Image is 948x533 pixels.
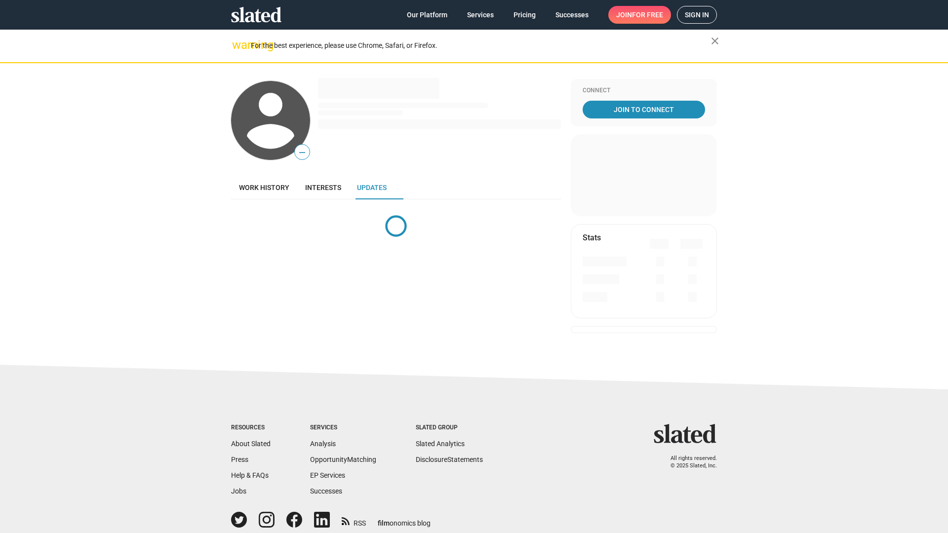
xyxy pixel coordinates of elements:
div: Resources [231,424,271,432]
a: Joinfor free [608,6,671,24]
span: Our Platform [407,6,447,24]
a: Slated Analytics [416,440,465,448]
span: for free [632,6,663,24]
a: Pricing [506,6,544,24]
p: All rights reserved. © 2025 Slated, Inc. [660,455,717,469]
a: OpportunityMatching [310,456,376,463]
a: Our Platform [399,6,455,24]
a: DisclosureStatements [416,456,483,463]
span: — [295,146,310,159]
div: Services [310,424,376,432]
div: Slated Group [416,424,483,432]
a: About Slated [231,440,271,448]
a: Analysis [310,440,336,448]
span: Successes [555,6,589,24]
a: EP Services [310,471,345,479]
span: Updates [357,184,387,191]
span: Join [616,6,663,24]
a: Jobs [231,487,246,495]
a: Successes [310,487,342,495]
span: Pricing [513,6,536,24]
span: Services [467,6,494,24]
a: Interests [297,176,349,199]
a: Press [231,456,248,463]
div: For the best experience, please use Chrome, Safari, or Firefox. [251,39,711,52]
span: Join To Connect [585,101,703,118]
div: Connect [583,87,705,95]
a: Successes [548,6,596,24]
a: Services [459,6,502,24]
a: Help & FAQs [231,471,269,479]
mat-icon: warning [232,39,244,51]
mat-icon: close [709,35,721,47]
span: Work history [239,184,289,191]
a: Work history [231,176,297,199]
a: Join To Connect [583,101,705,118]
a: Updates [349,176,395,199]
a: Sign in [677,6,717,24]
span: Interests [305,184,341,191]
a: filmonomics blog [378,511,431,528]
mat-card-title: Stats [583,232,601,243]
span: film [378,519,390,527]
a: RSS [342,513,366,528]
span: Sign in [685,6,709,23]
